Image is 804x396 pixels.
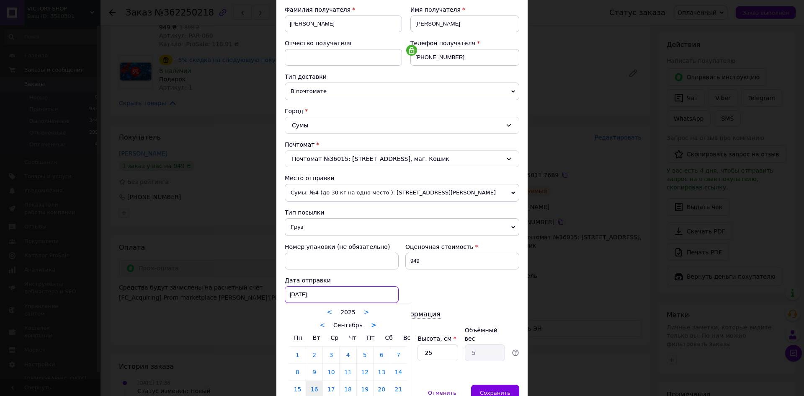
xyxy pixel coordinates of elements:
span: Пн [294,334,302,341]
a: 8 [289,364,306,380]
a: 10 [323,364,339,380]
a: 3 [323,347,339,363]
a: 7 [390,347,407,363]
a: > [364,308,369,316]
a: 2 [306,347,322,363]
span: Ср [330,334,338,341]
span: Пт [367,334,375,341]
a: 14 [390,364,407,380]
a: 5 [357,347,373,363]
span: Отменить [428,390,456,396]
a: < [327,308,332,316]
a: 1 [289,347,306,363]
span: Сб [385,334,393,341]
span: Вс [403,334,410,341]
a: 9 [306,364,322,380]
span: Сентябрь [333,322,363,329]
a: 6 [374,347,390,363]
span: Чт [349,334,356,341]
a: > [371,321,376,329]
span: Сохранить [480,390,510,396]
a: 13 [374,364,390,380]
a: 4 [340,347,356,363]
a: 11 [340,364,356,380]
span: 2025 [340,309,356,316]
a: 12 [357,364,373,380]
span: Вт [313,334,320,341]
a: < [320,321,325,329]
